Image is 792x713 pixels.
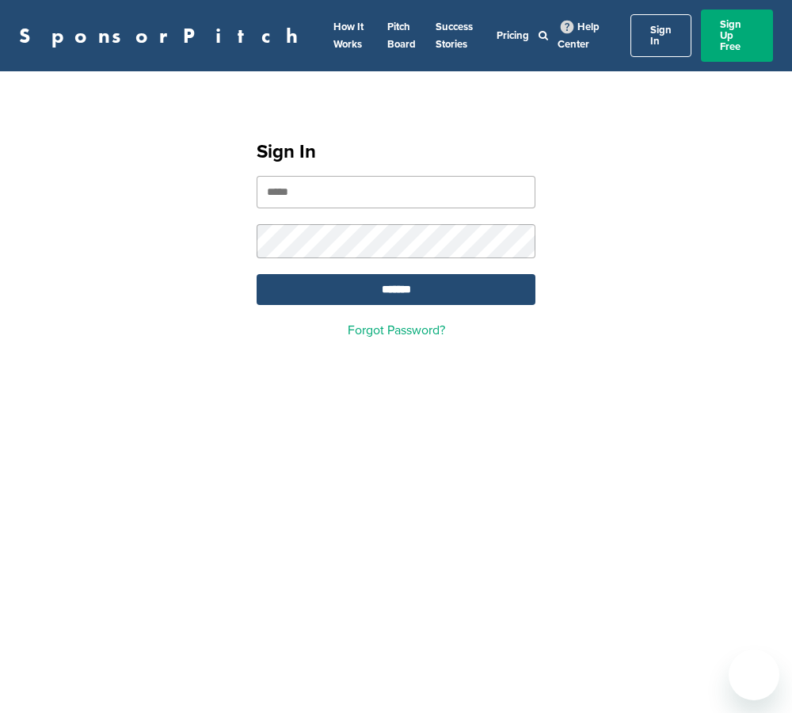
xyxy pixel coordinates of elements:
a: Help Center [558,17,600,54]
a: Pitch Board [387,21,416,51]
a: SponsorPitch [19,25,308,46]
a: Pricing [497,29,529,42]
a: Sign Up Free [701,10,773,62]
a: Success Stories [436,21,473,51]
a: Sign In [630,14,691,57]
a: Forgot Password? [348,322,445,338]
iframe: Button to launch messaging window [729,650,779,700]
a: How It Works [333,21,364,51]
h1: Sign In [257,138,535,166]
